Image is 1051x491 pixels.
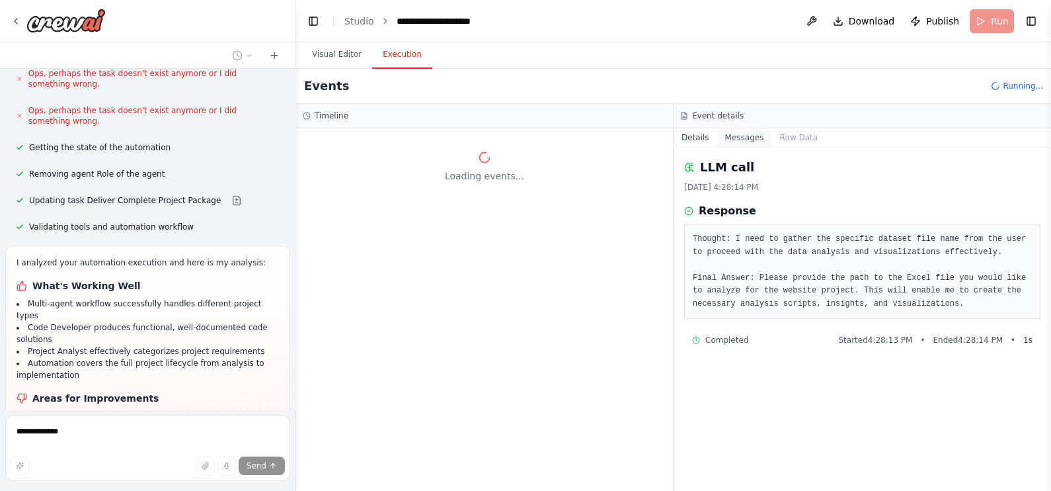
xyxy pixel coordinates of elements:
button: Execution [372,41,432,69]
span: Started 4:28:13 PM [838,335,912,345]
button: Upload files [196,457,215,475]
span: Completed [705,335,748,345]
span: Ops, perhaps the task doesn't exist anymore or I did something wrong. [28,68,280,89]
span: Ended 4:28:14 PM [933,335,1003,345]
pre: Thought: I need to gather the specific dataset file name from the user to proceed with the data a... [693,233,1032,310]
button: Send [239,457,285,475]
button: Publish [905,9,964,33]
h1: What's Working Well [17,279,279,292]
span: Removing agent Role of the agent [29,169,165,179]
span: 1 s [1023,335,1032,345]
div: [DATE] 4:28:14 PM [684,182,1040,193]
img: Logo [26,9,106,32]
span: Validating tools and automation workflow [29,222,194,232]
button: Show right sidebar [1022,12,1040,30]
h3: Event details [692,111,744,121]
button: Raw Data [771,128,826,147]
h3: Timeline [315,111,348,121]
button: Messages [717,128,772,147]
li: Automation covers the full project lifecycle from analysis to implementation [17,357,279,381]
span: Running... [1003,81,1043,91]
span: • [920,335,925,345]
a: Studio [344,16,374,26]
span: Publish [926,15,959,28]
h3: Response [699,203,756,219]
span: Download [849,15,895,28]
span: Ops, perhaps the task doesn't exist anymore or I did something wrong. [28,105,280,126]
button: Hide left sidebar [304,12,323,30]
button: Improve this prompt [11,457,29,475]
span: Getting the state of the automation [29,142,171,153]
h1: Areas for Improvements [17,392,279,405]
button: Visual Editor [301,41,372,69]
p: I analyzed your automation execution and here is my analysis: [17,257,279,269]
span: Send [247,461,266,471]
button: Click to speak your automation idea [217,457,236,475]
h2: Events [304,77,349,95]
button: Start a new chat [264,48,285,64]
li: Multi-agent workflow successfully handles different project types [17,298,279,322]
h2: LLM call [700,158,754,177]
li: Project Analyst effectively categorizes project requirements [17,345,279,357]
button: Download [828,9,900,33]
button: Details [674,128,717,147]
span: Loading events... [445,169,524,183]
li: Code Developer produces functional, well-documented code solutions [17,322,279,345]
nav: breadcrumb [344,15,487,28]
span: • [1011,335,1015,345]
span: Updating task Deliver Complete Project Package [29,195,221,206]
button: Switch to previous chat [227,48,258,64]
